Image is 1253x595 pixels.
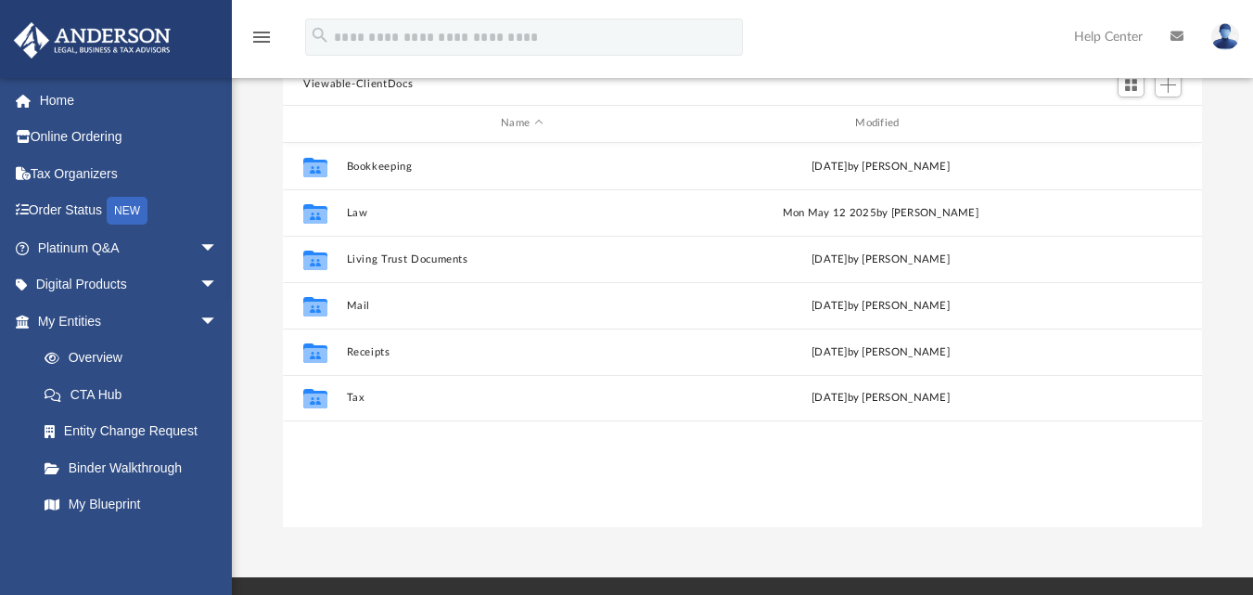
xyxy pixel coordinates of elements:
[26,486,237,524] a: My Blueprint
[13,119,246,156] a: Online Ordering
[26,340,246,377] a: Overview
[199,303,237,341] span: arrow_drop_down
[705,115,1056,132] div: Modified
[705,204,1055,221] div: Mon May 12 2025 by [PERSON_NAME]
[705,390,1055,407] div: [DATE] by [PERSON_NAME]
[347,345,697,357] button: Receipts
[250,35,273,48] a: menu
[107,197,147,225] div: NEW
[13,192,246,230] a: Order StatusNEW
[705,251,1055,267] div: [DATE] by [PERSON_NAME]
[1118,71,1145,97] button: Switch to Grid View
[347,392,697,404] button: Tax
[13,82,246,119] a: Home
[199,266,237,304] span: arrow_drop_down
[347,160,697,172] button: Bookkeeping
[26,449,246,486] a: Binder Walkthrough
[13,266,246,304] a: Digital Productsarrow_drop_down
[347,252,697,265] button: Living Trust Documents
[1064,115,1194,132] div: id
[8,22,176,58] img: Anderson Advisors Platinum Portal
[347,206,697,218] button: Law
[199,229,237,267] span: arrow_drop_down
[1211,23,1239,50] img: User Pic
[303,76,413,93] button: Viewable-ClientDocs
[347,299,697,311] button: Mail
[705,297,1055,314] div: [DATE] by [PERSON_NAME]
[283,143,1202,527] div: grid
[291,115,338,132] div: id
[13,229,246,266] a: Platinum Q&Aarrow_drop_down
[250,26,273,48] i: menu
[26,376,246,413] a: CTA Hub
[13,155,246,192] a: Tax Organizers
[346,115,697,132] div: Name
[26,413,246,450] a: Entity Change Request
[310,25,330,45] i: search
[705,343,1055,360] div: [DATE] by [PERSON_NAME]
[1155,71,1183,97] button: Add
[705,158,1055,175] div: [DATE] by [PERSON_NAME]
[26,523,246,560] a: Tax Due Dates
[13,303,246,340] a: My Entitiesarrow_drop_down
